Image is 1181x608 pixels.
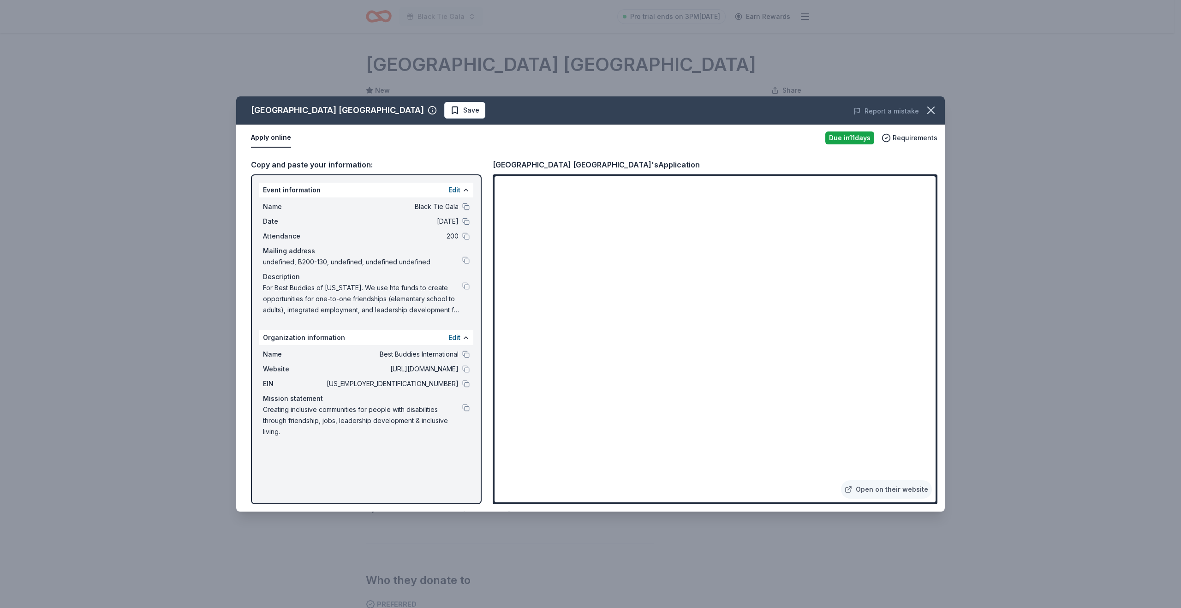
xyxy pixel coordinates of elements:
[263,201,325,212] span: Name
[325,378,459,389] span: [US_EMPLOYER_IDENTIFICATION_NUMBER]
[263,245,470,256] div: Mailing address
[448,185,460,196] button: Edit
[259,183,473,197] div: Event information
[263,256,462,268] span: undefined, B200-130, undefined, undefined undefined
[325,231,459,242] span: 200
[448,332,460,343] button: Edit
[495,176,936,502] iframe: To enrich screen reader interactions, please activate Accessibility in Grammarly extension settings
[893,132,937,143] span: Requirements
[325,364,459,375] span: [URL][DOMAIN_NAME]
[259,330,473,345] div: Organization information
[493,159,700,171] div: [GEOGRAPHIC_DATA] [GEOGRAPHIC_DATA]'s Application
[263,378,325,389] span: EIN
[853,106,919,117] button: Report a mistake
[251,103,424,118] div: [GEOGRAPHIC_DATA] [GEOGRAPHIC_DATA]
[263,271,470,282] div: Description
[263,282,462,316] span: For Best Buddies of [US_STATE]. We use hte funds to create opportunities for one-to-one friendshi...
[325,216,459,227] span: [DATE]
[841,480,932,499] a: Open on their website
[463,105,479,116] span: Save
[251,159,482,171] div: Copy and paste your information:
[444,102,485,119] button: Save
[263,393,470,404] div: Mission statement
[825,131,874,144] div: Due in 11 days
[263,216,325,227] span: Date
[325,349,459,360] span: Best Buddies International
[263,231,325,242] span: Attendance
[325,201,459,212] span: Black Tie Gala
[263,364,325,375] span: Website
[251,128,291,148] button: Apply online
[882,132,937,143] button: Requirements
[263,349,325,360] span: Name
[263,404,462,437] span: Creating inclusive communities for people with disabilities through friendship, jobs, leadership ...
